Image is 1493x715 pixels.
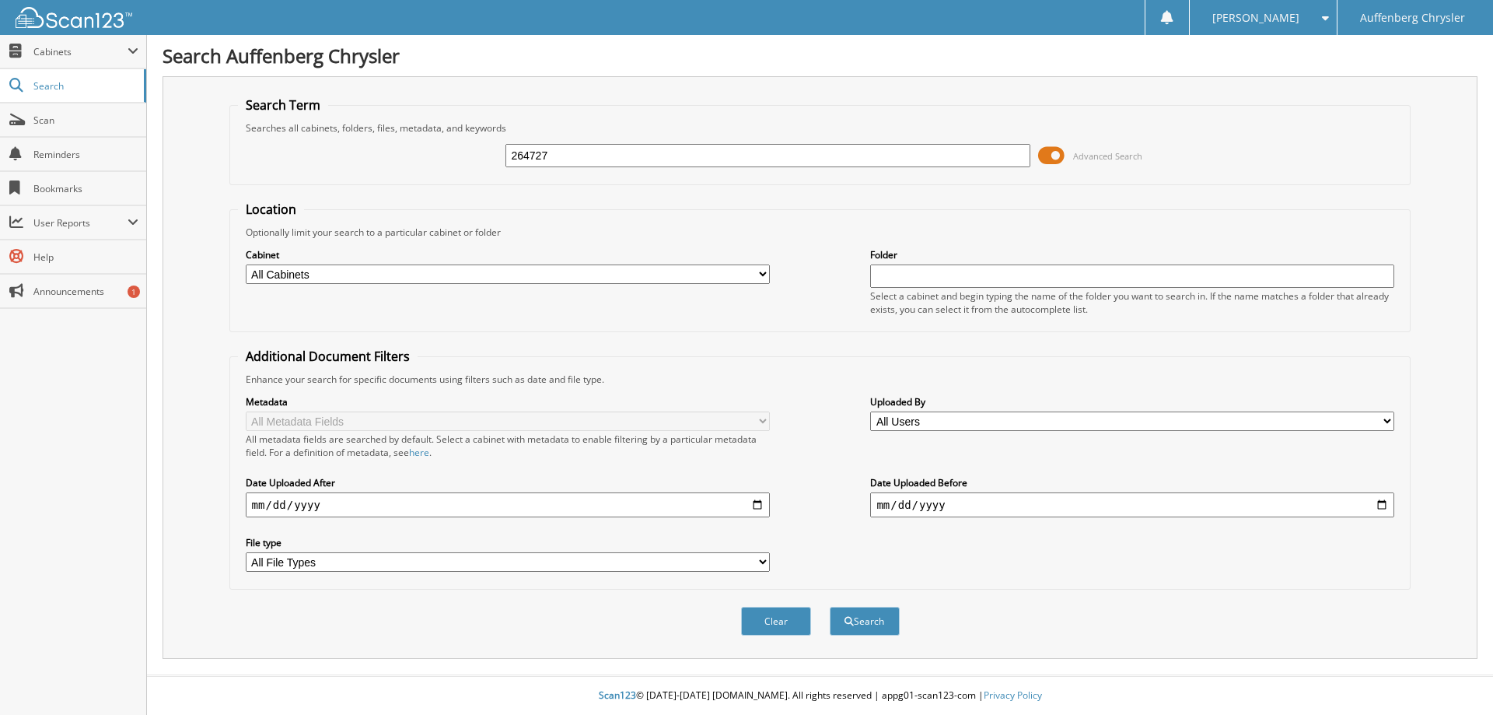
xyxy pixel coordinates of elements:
label: Date Uploaded Before [870,476,1394,489]
input: end [870,492,1394,517]
div: Optionally limit your search to a particular cabinet or folder [238,226,1403,239]
label: Date Uploaded After [246,476,770,489]
label: Uploaded By [870,395,1394,408]
label: Metadata [246,395,770,408]
span: Help [33,251,138,264]
img: scan123-logo-white.svg [16,7,132,28]
div: Searches all cabinets, folders, files, metadata, and keywords [238,121,1403,135]
span: Scan123 [599,689,636,702]
a: Privacy Policy [984,689,1042,702]
span: Auffenberg Chrysler [1360,13,1465,23]
span: User Reports [33,216,128,230]
legend: Additional Document Filters [238,348,418,365]
span: Bookmarks [33,182,138,195]
a: here [409,446,429,459]
span: Advanced Search [1073,150,1142,162]
span: Search [33,79,136,93]
span: Reminders [33,148,138,161]
legend: Location [238,201,304,218]
h1: Search Auffenberg Chrysler [163,43,1477,68]
div: 1 [128,286,140,298]
label: Folder [870,248,1394,261]
div: Enhance your search for specific documents using filters such as date and file type. [238,373,1403,386]
input: start [246,492,770,517]
div: All metadata fields are searched by default. Select a cabinet with metadata to enable filtering b... [246,433,770,459]
button: Clear [741,607,811,636]
iframe: Chat Widget [1415,640,1493,715]
span: [PERSON_NAME] [1212,13,1299,23]
button: Search [830,607,900,636]
div: Select a cabinet and begin typing the name of the folder you want to search in. If the name match... [870,289,1394,316]
div: © [DATE]-[DATE] [DOMAIN_NAME]. All rights reserved | appg01-scan123-com | [147,677,1493,715]
span: Announcements [33,285,138,298]
span: Cabinets [33,45,128,58]
span: Scan [33,114,138,127]
legend: Search Term [238,96,328,114]
label: Cabinet [246,248,770,261]
label: File type [246,536,770,549]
